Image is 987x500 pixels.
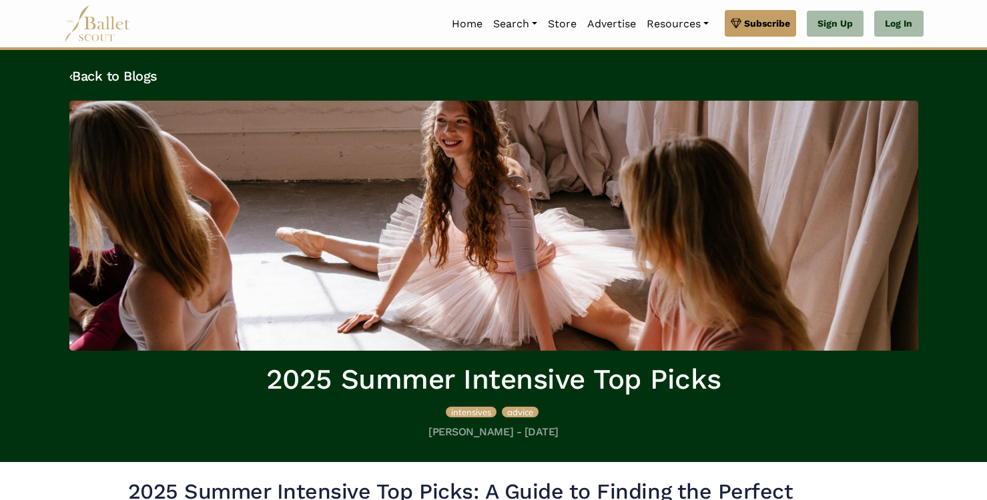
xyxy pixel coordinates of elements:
img: gem.svg [731,16,741,31]
a: Sign Up [807,11,864,37]
span: advice [507,407,533,417]
a: Subscribe [725,10,796,37]
code: ‹ [69,67,73,84]
a: intensives [446,405,499,418]
a: Resources [641,10,714,38]
a: Log In [874,11,923,37]
a: Store [543,10,582,38]
span: Subscribe [744,16,790,31]
a: advice [502,405,539,418]
a: Search [488,10,543,38]
h1: 2025 Summer Intensive Top Picks [69,361,918,398]
h5: [PERSON_NAME] - [DATE] [69,425,918,439]
a: Advertise [582,10,641,38]
span: intensives [451,407,491,417]
a: Home [446,10,488,38]
a: ‹Back to Blogs [69,68,157,84]
img: header_image.img [69,101,918,351]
